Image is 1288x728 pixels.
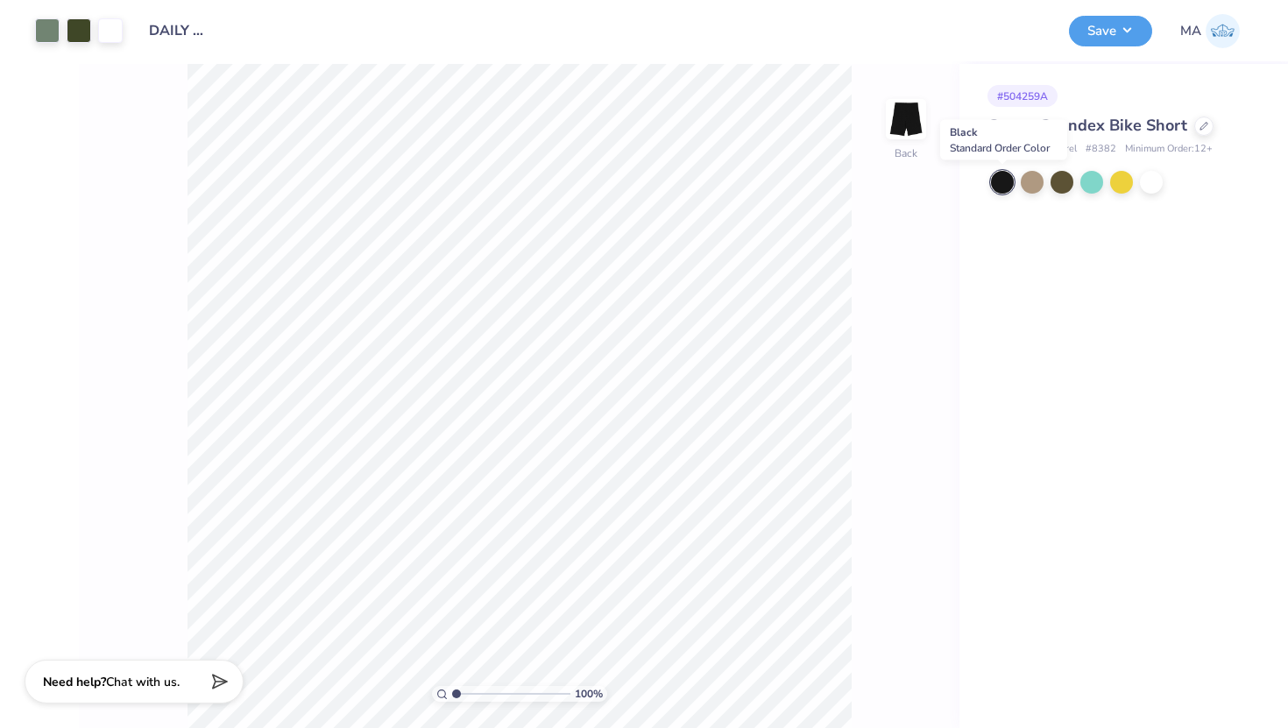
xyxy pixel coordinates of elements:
strong: Need help? [43,674,106,690]
button: Save [1069,16,1152,46]
img: Back [888,102,924,137]
span: Minimum Order: 12 + [1125,142,1213,157]
span: Chat with us. [106,674,180,690]
div: Black [940,120,1067,160]
a: MA [1180,14,1240,48]
span: MA [1180,21,1201,41]
div: # 504259A [987,85,1058,107]
span: 100 % [575,686,603,702]
input: Untitled Design [136,13,222,48]
div: Back [895,145,917,161]
span: Standard Order Color [950,141,1050,155]
span: Cotton Spandex Bike Short [987,115,1187,136]
span: # 8382 [1086,142,1116,157]
img: Mahitha Anumola [1206,14,1240,48]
